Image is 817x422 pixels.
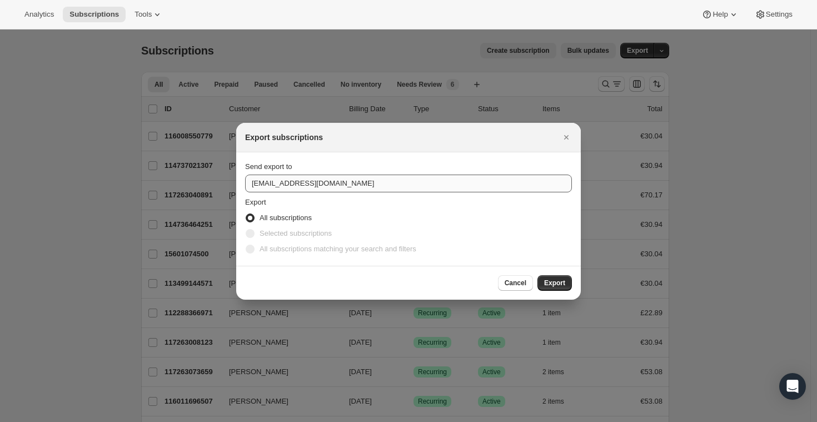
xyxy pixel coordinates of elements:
[544,279,565,287] span: Export
[498,275,533,291] button: Cancel
[245,198,266,206] span: Export
[260,245,416,253] span: All subscriptions matching your search and filters
[713,10,728,19] span: Help
[766,10,793,19] span: Settings
[748,7,799,22] button: Settings
[63,7,126,22] button: Subscriptions
[245,162,292,171] span: Send export to
[69,10,119,19] span: Subscriptions
[537,275,572,291] button: Export
[505,279,526,287] span: Cancel
[128,7,170,22] button: Tools
[260,229,332,237] span: Selected subscriptions
[18,7,61,22] button: Analytics
[24,10,54,19] span: Analytics
[134,10,152,19] span: Tools
[559,130,574,145] button: Close
[695,7,745,22] button: Help
[779,373,806,400] div: Open Intercom Messenger
[260,214,312,222] span: All subscriptions
[245,132,323,143] h2: Export subscriptions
